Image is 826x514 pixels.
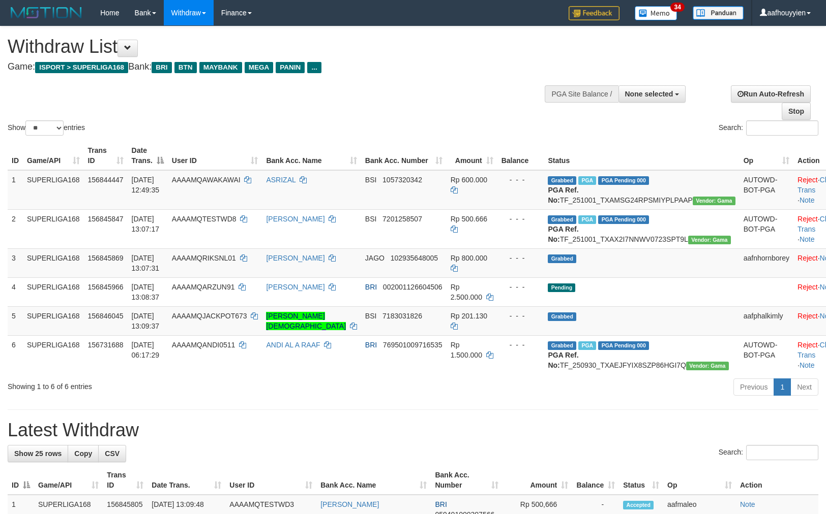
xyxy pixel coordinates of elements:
[548,176,576,185] span: Grabbed
[23,170,84,210] td: SUPERLIGA168
[451,341,482,359] span: Rp 1.500.000
[548,341,576,350] span: Grabbed
[8,377,337,392] div: Showing 1 to 6 of 6 entries
[365,283,377,291] span: BRI
[746,120,818,136] input: Search:
[740,500,755,508] a: Note
[172,312,247,320] span: AAAAMQJACKPOT673
[693,197,735,205] span: Vendor URL: https://trx31.1velocity.biz
[501,253,540,263] div: - - -
[798,341,818,349] a: Reject
[451,312,487,320] span: Rp 201.130
[798,254,818,262] a: Reject
[501,311,540,321] div: - - -
[74,449,92,458] span: Copy
[548,283,575,292] span: Pending
[598,341,649,350] span: PGA Pending
[266,341,320,349] a: ANDI AL A RAAF
[740,141,793,170] th: Op: activate to sort column ascending
[719,445,818,460] label: Search:
[598,215,649,224] span: PGA Pending
[569,6,619,20] img: Feedback.jpg
[88,312,124,320] span: 156846045
[619,466,663,495] th: Status: activate to sort column ascending
[8,120,85,136] label: Show entries
[35,62,128,73] span: ISPORT > SUPERLIGA168
[132,254,160,272] span: [DATE] 13:07:31
[790,378,818,396] a: Next
[8,335,23,374] td: 6
[103,466,147,495] th: Trans ID: activate to sort column ascending
[798,176,818,184] a: Reject
[8,466,34,495] th: ID: activate to sort column descending
[800,196,815,204] a: Note
[172,215,237,223] span: AAAAMQTESTWD8
[172,283,235,291] span: AAAAMQARZUN91
[382,176,422,184] span: Copy 1057320342 to clipboard
[132,341,160,359] span: [DATE] 06:17:29
[578,341,596,350] span: Marked by aafromsomean
[548,215,576,224] span: Grabbed
[544,335,739,374] td: TF_250930_TXAEJFYIX8SZP86HGI7Q
[548,225,578,243] b: PGA Ref. No:
[276,62,305,73] span: PANIN
[23,306,84,335] td: SUPERLIGA168
[451,254,487,262] span: Rp 800.000
[391,254,438,262] span: Copy 102935648005 to clipboard
[688,236,731,244] span: Vendor URL: https://trx31.1velocity.biz
[578,176,596,185] span: Marked by aafsoycanthlai
[447,141,497,170] th: Amount: activate to sort column ascending
[172,176,241,184] span: AAAAMQAWAKAWAI
[623,501,654,509] span: Accepted
[88,215,124,223] span: 156845847
[544,170,739,210] td: TF_251001_TXAMSG24RPSMIYPLPAAP
[132,312,160,330] span: [DATE] 13:09:37
[365,341,377,349] span: BRI
[8,5,85,20] img: MOTION_logo.png
[625,90,673,98] span: None selected
[719,120,818,136] label: Search:
[320,500,379,508] a: [PERSON_NAME]
[147,466,225,495] th: Date Trans.: activate to sort column ascending
[23,209,84,248] td: SUPERLIGA168
[172,254,236,262] span: AAAAMQRIKSNL01
[23,248,84,277] td: SUPERLIGA168
[262,141,361,170] th: Bank Acc. Name: activate to sort column ascending
[740,170,793,210] td: AUTOWD-BOT-PGA
[8,209,23,248] td: 2
[431,466,503,495] th: Bank Acc. Number: activate to sort column ascending
[8,141,23,170] th: ID
[383,341,442,349] span: Copy 769501009716535 to clipboard
[8,37,541,57] h1: Withdraw List
[23,277,84,306] td: SUPERLIGA168
[307,62,321,73] span: ...
[132,176,160,194] span: [DATE] 12:49:35
[383,283,442,291] span: Copy 002001126604506 to clipboard
[497,141,544,170] th: Balance
[132,283,160,301] span: [DATE] 13:08:37
[225,466,316,495] th: User ID: activate to sort column ascending
[88,283,124,291] span: 156845966
[365,312,377,320] span: BSI
[548,351,578,369] b: PGA Ref. No:
[501,214,540,224] div: - - -
[8,62,541,72] h4: Game: Bank:
[266,283,324,291] a: [PERSON_NAME]
[174,62,197,73] span: BTN
[266,254,324,262] a: [PERSON_NAME]
[740,248,793,277] td: aafnhornborey
[88,254,124,262] span: 156845869
[740,209,793,248] td: AUTOWD-BOT-PGA
[361,141,447,170] th: Bank Acc. Number: activate to sort column ascending
[88,341,124,349] span: 156731688
[545,85,618,103] div: PGA Site Balance /
[266,215,324,223] a: [PERSON_NAME]
[316,466,431,495] th: Bank Acc. Name: activate to sort column ascending
[266,176,296,184] a: ASRIZAL
[800,235,815,243] a: Note
[798,283,818,291] a: Reject
[172,341,235,349] span: AAAAMQANDI0511
[128,141,168,170] th: Date Trans.: activate to sort column descending
[578,215,596,224] span: Marked by aafmaleo
[245,62,274,73] span: MEGA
